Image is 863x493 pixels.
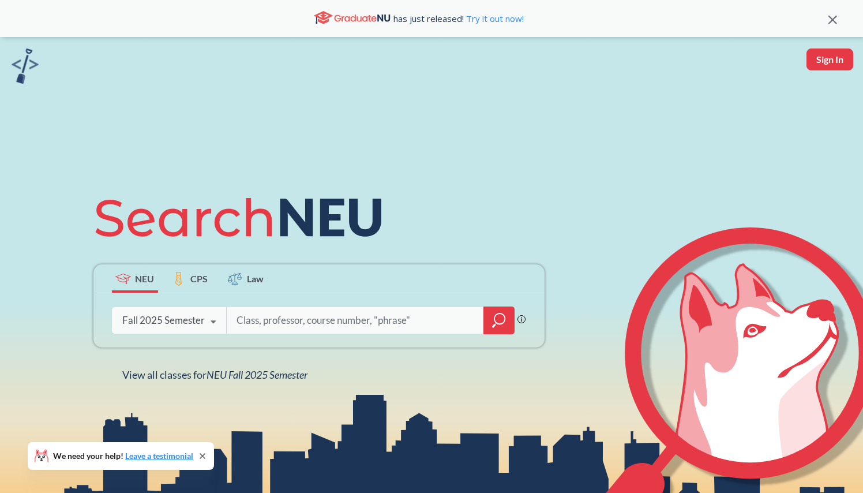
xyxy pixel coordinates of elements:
span: View all classes for [122,368,307,381]
input: Class, professor, course number, "phrase" [235,308,475,333]
div: Fall 2025 Semester [122,314,205,327]
button: Sign In [806,48,853,70]
a: sandbox logo [12,48,39,87]
span: has just released! [393,12,524,25]
span: NEU [135,272,154,285]
span: NEU Fall 2025 Semester [207,368,307,381]
a: Leave a testimonial [125,451,193,461]
svg: magnifying glass [492,312,506,328]
a: Try it out now! [464,13,524,24]
div: magnifying glass [483,307,515,334]
img: sandbox logo [12,48,39,84]
span: We need your help! [53,452,193,460]
span: Law [247,272,264,285]
span: CPS [190,272,208,285]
